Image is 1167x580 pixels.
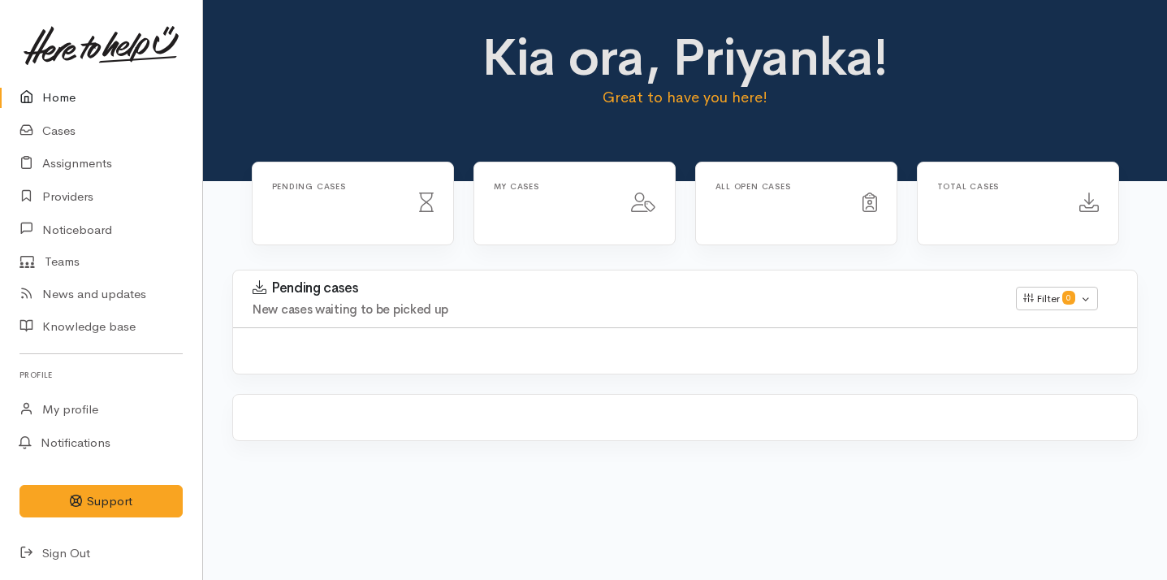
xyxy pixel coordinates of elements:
h4: New cases waiting to be picked up [253,303,996,317]
h6: Total cases [937,182,1060,191]
h6: All Open cases [715,182,843,191]
h6: Pending cases [272,182,400,191]
p: Great to have you here! [464,86,907,109]
button: Filter0 [1016,287,1098,311]
h6: Profile [19,364,183,386]
h6: My cases [494,182,612,191]
button: Support [19,485,183,518]
h1: Kia ora, Priyanka! [464,29,907,86]
span: 0 [1062,291,1075,304]
h3: Pending cases [253,280,996,296]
